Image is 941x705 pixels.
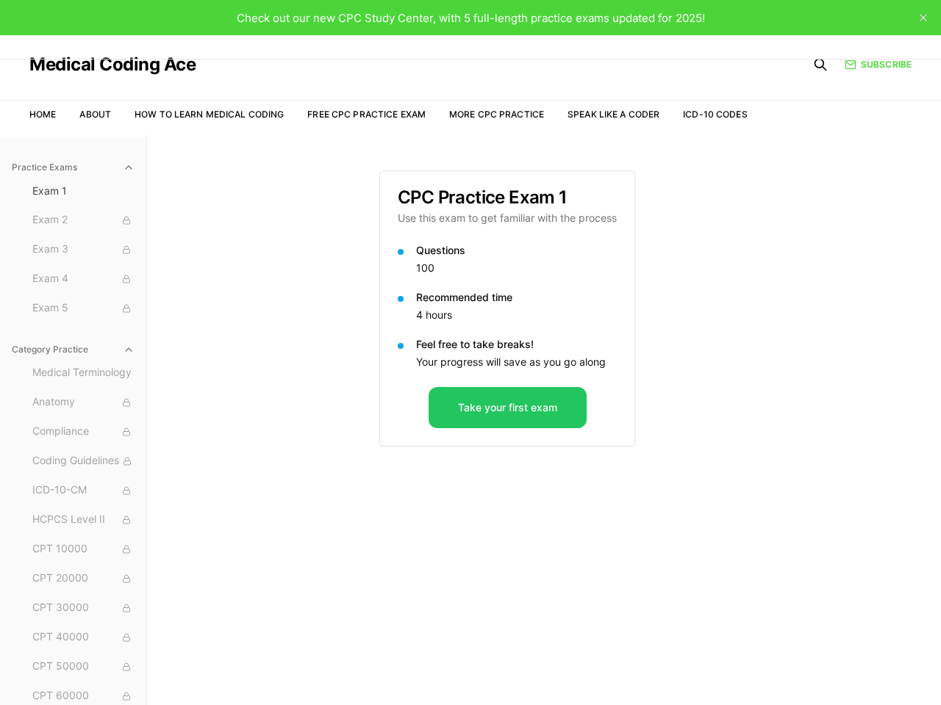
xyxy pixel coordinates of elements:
[6,338,140,361] button: Category Practice
[398,211,617,225] p: Use this exam to get familiar with the process
[79,109,111,120] a: About
[416,243,617,258] p: Questions
[26,238,140,261] button: Exam 3
[6,156,140,179] button: Practice Exams
[429,387,587,428] button: Take your first exam
[416,355,617,369] p: Your progress will save as you go along
[26,508,140,532] button: HCPCS Level II
[416,308,617,322] p: 4 hours
[135,109,284,120] a: How to Learn Medical Coding
[32,212,135,228] span: Exam 2
[32,659,135,675] span: CPT 50000
[26,361,140,385] button: Medical Terminology
[26,596,140,620] button: CPT 30000
[416,290,617,305] p: Recommended time
[26,391,140,414] button: Anatomy
[32,453,135,469] span: Coding Guidelines
[29,56,196,73] a: Medical Coding Ace
[416,261,617,275] p: 100
[32,242,135,258] span: Exam 3
[29,109,56,120] a: Home
[32,271,135,287] span: Exam 4
[32,571,135,587] span: CPT 20000
[32,541,135,557] span: CPT 10000
[32,629,135,646] span: CPT 40000
[32,600,135,616] span: CPT 30000
[26,267,140,291] button: Exam 4
[32,300,135,317] span: Exam 5
[26,538,140,561] button: CPT 10000
[26,420,140,444] button: Compliance
[912,6,935,29] button: close
[416,337,617,352] p: Feel free to take breaks!
[32,482,135,499] span: ICD-10-CM
[26,297,140,320] button: Exam 5
[32,365,135,381] span: Medical Terminology
[32,512,135,528] span: HCPCS Level II
[26,479,140,502] button: ICD-10-CM
[449,109,544,120] a: More CPC Practice
[26,449,140,473] button: Coding Guidelines
[237,11,705,25] span: Check out our new CPC Study Center, with 5 full-length practice exams updated for 2025!
[683,109,747,120] a: ICD-10 Codes
[26,209,140,232] button: Exam 2
[26,179,140,203] button: Exam 1
[568,109,659,120] a: Speak Like a Coder
[398,189,617,206] h3: CPC Practice Exam 1
[32,184,135,198] span: Exam 1
[26,655,140,679] button: CPT 50000
[307,109,426,120] a: Free CPC Practice Exam
[26,626,140,649] button: CPT 40000
[32,424,135,440] span: Compliance
[32,688,135,704] span: CPT 60000
[26,567,140,590] button: CPT 20000
[845,58,912,71] a: Subscribe
[32,394,135,411] span: Anatomy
